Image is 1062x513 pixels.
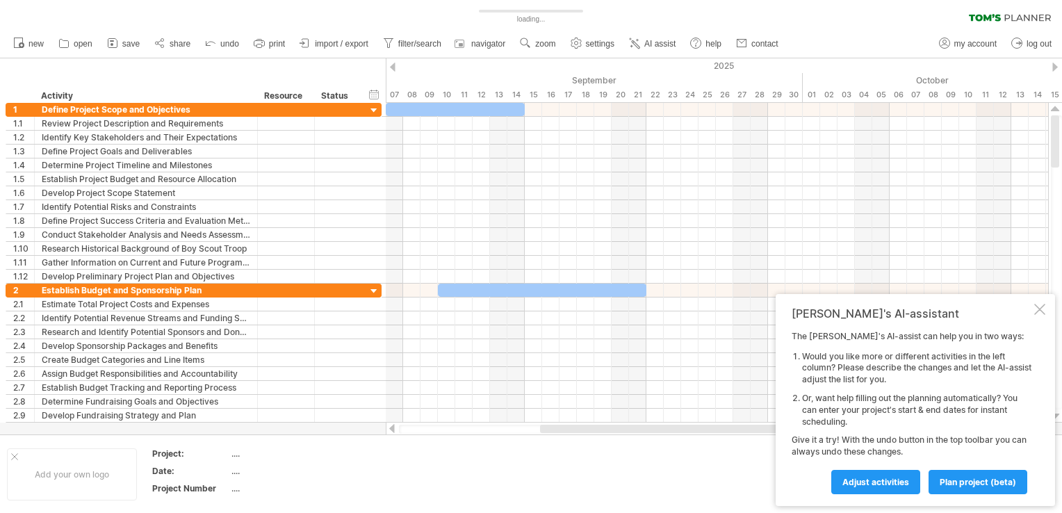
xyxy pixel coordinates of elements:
a: share [151,35,195,53]
div: Project Number [152,482,229,494]
div: Establish Budget Tracking and Reporting Process [42,381,250,394]
div: 1.9 [13,228,34,241]
div: Research and Identify Potential Sponsors and Donors [42,325,250,339]
div: Monday, 29 September 2025 [768,88,785,102]
div: 2.8 [13,395,34,408]
div: 1.5 [13,172,34,186]
div: Thursday, 25 September 2025 [699,88,716,102]
div: Thursday, 18 September 2025 [577,88,594,102]
div: Wednesday, 24 September 2025 [681,88,699,102]
div: 1.8 [13,214,34,227]
span: undo [220,39,239,49]
div: 1 [13,103,34,116]
div: Monday, 13 October 2025 [1011,88,1029,102]
span: settings [586,39,614,49]
div: Conduct Stakeholder Analysis and Needs Assessment [42,228,250,241]
div: Review Project Description and Requirements [42,117,250,130]
div: .... [231,465,348,477]
div: Resource [264,89,307,103]
a: open [55,35,97,53]
div: Add your own logo [7,448,137,500]
span: contact [751,39,778,49]
li: Or, want help filling out the planning automatically? You can enter your project's start & end da... [802,393,1031,427]
a: save [104,35,144,53]
div: 2 [13,284,34,297]
div: Thursday, 2 October 2025 [820,88,838,102]
div: 2.6 [13,367,34,380]
div: 1.10 [13,242,34,255]
div: Define Project Success Criteria and Evaluation Metrics [42,214,250,227]
span: filter/search [398,39,441,49]
div: Monday, 22 September 2025 [646,88,664,102]
div: 1.3 [13,145,34,158]
a: zoom [516,35,559,53]
div: September 2025 [281,73,803,88]
div: Monday, 6 October 2025 [890,88,907,102]
a: navigator [452,35,509,53]
div: 2.9 [13,409,34,422]
div: Friday, 19 September 2025 [594,88,612,102]
li: Would you like more or different activities in the left column? Please describe the changes and l... [802,351,1031,386]
div: Define Project Goals and Deliverables [42,145,250,158]
div: Thursday, 11 September 2025 [455,88,473,102]
a: my account [936,35,1001,53]
div: 2.5 [13,353,34,366]
a: filter/search [379,35,446,53]
div: Establish Budget and Sponsorship Plan [42,284,250,297]
div: Saturday, 13 September 2025 [490,88,507,102]
div: Establish Project Budget and Resource Allocation [42,172,250,186]
div: Activity [41,89,250,103]
div: Tuesday, 23 September 2025 [664,88,681,102]
div: [PERSON_NAME]'s AI-assistant [792,307,1031,320]
div: Develop Preliminary Project Plan and Objectives [42,270,250,283]
div: 2.7 [13,381,34,394]
div: Sunday, 14 September 2025 [507,88,525,102]
div: 1.6 [13,186,34,199]
div: Identify Key Stakeholders and Their Expectations [42,131,250,144]
a: undo [202,35,243,53]
div: Wednesday, 17 September 2025 [559,88,577,102]
span: new [28,39,44,49]
a: AI assist [626,35,680,53]
div: Identify Potential Revenue Streams and Funding Sources [42,311,250,325]
div: Date: [152,465,229,477]
div: The [PERSON_NAME]'s AI-assist can help you in two ways: Give it a try! With the undo button in th... [792,331,1031,494]
a: help [687,35,726,53]
div: Friday, 12 September 2025 [473,88,490,102]
a: log out [1008,35,1056,53]
div: Sunday, 28 September 2025 [751,88,768,102]
div: Assign Budget Responsibilities and Accountability [42,367,250,380]
div: Define Project Scope and Objectives [42,103,250,116]
a: contact [733,35,783,53]
div: Sunday, 7 September 2025 [386,88,403,102]
div: Sunday, 21 September 2025 [629,88,646,102]
div: Develop Sponsorship Packages and Benefits [42,339,250,352]
div: Sunday, 12 October 2025 [994,88,1011,102]
div: Gather Information on Current and Future Programming [42,256,250,269]
div: Monday, 15 September 2025 [525,88,542,102]
div: Friday, 26 September 2025 [716,88,733,102]
span: import / export [315,39,368,49]
div: Friday, 3 October 2025 [838,88,855,102]
div: Saturday, 27 September 2025 [733,88,751,102]
div: Wednesday, 1 October 2025 [803,88,820,102]
div: 1.1 [13,117,34,130]
span: print [269,39,285,49]
div: Wednesday, 8 October 2025 [924,88,942,102]
div: 2.4 [13,339,34,352]
div: Tuesday, 9 September 2025 [420,88,438,102]
div: Develop Fundraising Strategy and Plan [42,409,250,422]
div: Research Historical Background of Boy Scout Troop [42,242,250,255]
span: zoom [535,39,555,49]
div: Thursday, 9 October 2025 [942,88,959,102]
a: settings [567,35,619,53]
div: Tuesday, 7 October 2025 [907,88,924,102]
div: loading... [455,14,607,25]
span: my account [954,39,997,49]
span: log out [1027,39,1052,49]
div: Create Budget Categories and Line Items [42,353,250,366]
div: Status [321,89,352,103]
div: Friday, 10 October 2025 [959,88,977,102]
span: open [74,39,92,49]
div: 2.3 [13,325,34,339]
